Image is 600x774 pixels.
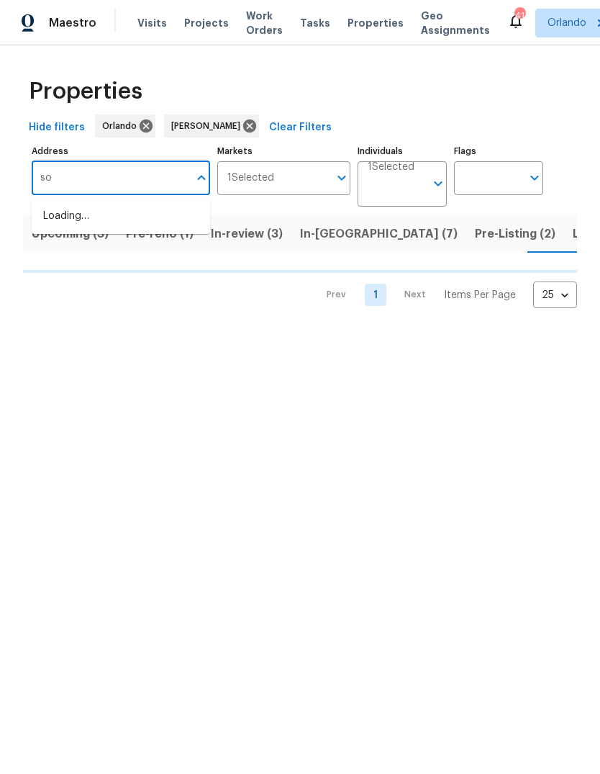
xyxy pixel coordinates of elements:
[358,147,447,156] label: Individuals
[23,114,91,141] button: Hide filters
[300,224,458,244] span: In-[GEOGRAPHIC_DATA] (7)
[32,199,210,234] div: Loading…
[29,84,142,99] span: Properties
[227,172,274,184] span: 1 Selected
[547,16,586,30] span: Orlando
[533,276,577,314] div: 25
[164,114,259,138] div: [PERSON_NAME]
[428,174,448,194] button: Open
[211,224,283,244] span: In-review (3)
[137,16,167,30] span: Visits
[171,119,246,133] span: [PERSON_NAME]
[49,16,96,30] span: Maestro
[300,18,330,28] span: Tasks
[454,147,543,156] label: Flags
[32,161,188,195] input: Search ...
[524,168,545,188] button: Open
[263,114,337,141] button: Clear Filters
[421,9,490,37] span: Geo Assignments
[95,114,155,138] div: Orlando
[29,119,85,137] span: Hide filters
[514,9,524,23] div: 41
[269,119,332,137] span: Clear Filters
[368,161,414,174] span: 1 Selected
[365,284,386,306] a: Goto page 1
[184,16,229,30] span: Projects
[347,16,404,30] span: Properties
[217,147,351,156] label: Markets
[444,288,516,302] p: Items Per Page
[191,168,212,188] button: Close
[246,9,283,37] span: Work Orders
[332,168,352,188] button: Open
[102,119,142,133] span: Orlando
[313,282,577,308] nav: Pagination Navigation
[32,147,210,156] label: Address
[475,224,555,244] span: Pre-Listing (2)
